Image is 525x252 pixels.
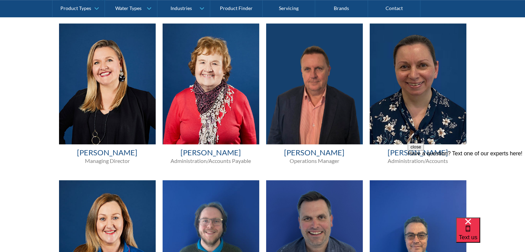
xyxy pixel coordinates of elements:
[370,157,466,165] p: Administration/Accounts
[170,6,192,11] div: Industries
[115,6,142,11] div: Water Types
[456,217,525,252] iframe: podium webchat widget bubble
[408,143,525,226] iframe: podium webchat widget prompt
[59,148,156,158] h4: [PERSON_NAME]
[60,6,91,11] div: Product Types
[266,157,363,165] p: Operations Manager
[163,23,259,144] img: Rosemary Pendlebury
[370,148,466,158] h4: [PERSON_NAME]
[163,148,259,158] h4: [PERSON_NAME]
[266,148,363,158] h4: [PERSON_NAME]
[59,23,156,144] img: Melissa Croxford
[266,23,363,144] img: Mike Evans
[59,157,156,165] p: Managing Director
[370,23,466,144] img: Lily Vincitorio
[163,157,259,165] p: Administration/Accounts Payable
